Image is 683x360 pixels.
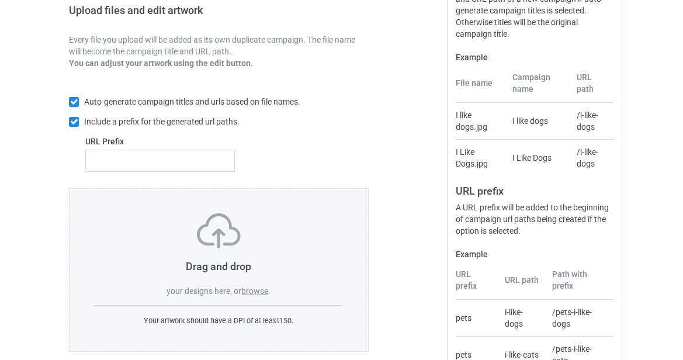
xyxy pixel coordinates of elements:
[498,268,546,300] th: URL path
[144,316,293,325] span: Your artwork should have a DPI of at least 150 .
[456,71,506,103] th: File name
[85,136,235,147] label: URL Prefix
[498,300,546,336] td: i-like-dogs
[84,97,300,106] span: Auto-generate campaign titles and urls based on file names.
[197,213,241,248] img: svg+xml;base64,PD94bWwgdmVyc2lvbj0iMS4wIiBlbmNvZGluZz0iVVRGLTgiPz4KPHN2ZyB3aWR0aD0iNzVweCIgaGVpZ2...
[456,248,613,260] label: Example
[94,259,344,273] h3: Drag and drop
[69,58,253,68] b: You can adjust your artwork using the edit button.
[456,268,498,300] th: URL prefix
[506,71,570,103] th: Campaign name
[546,268,613,300] th: Path with prefix
[506,103,570,139] td: I like dogs
[456,202,613,237] div: A URL prefix will be added to the beginning of campaign url paths being created if the option is ...
[167,286,241,296] span: your designs here, or
[546,300,613,336] td: /pets-i-like-dogs
[456,51,613,63] label: Example
[241,286,268,296] label: browse
[570,71,613,103] th: URL path
[456,139,506,176] td: I Like Dogs.jpg
[456,300,498,336] td: pets
[268,286,271,296] span: .
[456,184,613,198] h3: URL prefix
[506,139,570,176] td: I Like Dogs
[456,103,506,139] td: I like dogs.jpg
[570,103,613,139] td: /i-like-dogs
[84,117,240,126] span: Include a prefix for the generated url paths.
[570,139,613,176] td: /i-like-dogs
[69,34,369,57] p: Every file you upload will be added as its own duplicate campaign. The file name will become the ...
[69,4,249,26] h2: Upload files and edit artwork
